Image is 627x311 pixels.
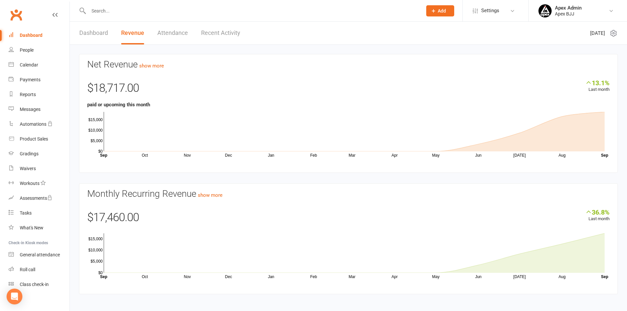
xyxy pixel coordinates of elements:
div: General attendance [20,252,60,257]
div: Gradings [20,151,39,156]
span: Add [438,8,446,13]
a: Tasks [9,206,69,220]
a: General attendance kiosk mode [9,247,69,262]
div: What's New [20,225,43,230]
div: Last month [585,208,610,222]
a: Automations [9,117,69,132]
div: $17,460.00 [87,208,610,230]
div: Payments [20,77,40,82]
div: Roll call [20,267,35,272]
div: Apex Admin [555,5,582,11]
a: People [9,43,69,58]
a: Recent Activity [201,22,240,44]
a: Calendar [9,58,69,72]
div: Waivers [20,166,36,171]
div: $18,717.00 [87,79,610,101]
div: Apex BJJ [555,11,582,17]
span: [DATE] [590,29,605,37]
div: Workouts [20,181,39,186]
div: People [20,47,34,53]
div: Dashboard [20,33,42,38]
span: Settings [481,3,499,18]
button: Add [426,5,454,16]
div: Class check-in [20,282,49,287]
div: Tasks [20,210,32,216]
a: Gradings [9,146,69,161]
a: Dashboard [9,28,69,43]
a: Attendance [157,22,188,44]
a: Workouts [9,176,69,191]
a: show more [139,63,164,69]
a: Revenue [121,22,144,44]
input: Search... [87,6,418,15]
a: show more [198,192,222,198]
a: Messages [9,102,69,117]
strong: paid or upcoming this month [87,102,150,108]
div: Messages [20,107,40,112]
a: Waivers [9,161,69,176]
a: Roll call [9,262,69,277]
div: Product Sales [20,136,48,142]
div: Last month [585,79,610,93]
a: Assessments [9,191,69,206]
h3: Net Revenue [87,60,610,70]
a: Dashboard [79,22,108,44]
a: Class kiosk mode [9,277,69,292]
div: Open Intercom Messenger [7,289,22,304]
a: Payments [9,72,69,87]
div: Reports [20,92,36,97]
div: Automations [20,121,46,127]
img: thumb_image1745496852.png [538,4,552,17]
h3: Monthly Recurring Revenue [87,189,610,199]
a: Clubworx [8,7,24,23]
a: Product Sales [9,132,69,146]
a: Reports [9,87,69,102]
div: Assessments [20,195,52,201]
div: Calendar [20,62,38,67]
div: 13.1% [585,79,610,86]
div: 36.8% [585,208,610,216]
a: What's New [9,220,69,235]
